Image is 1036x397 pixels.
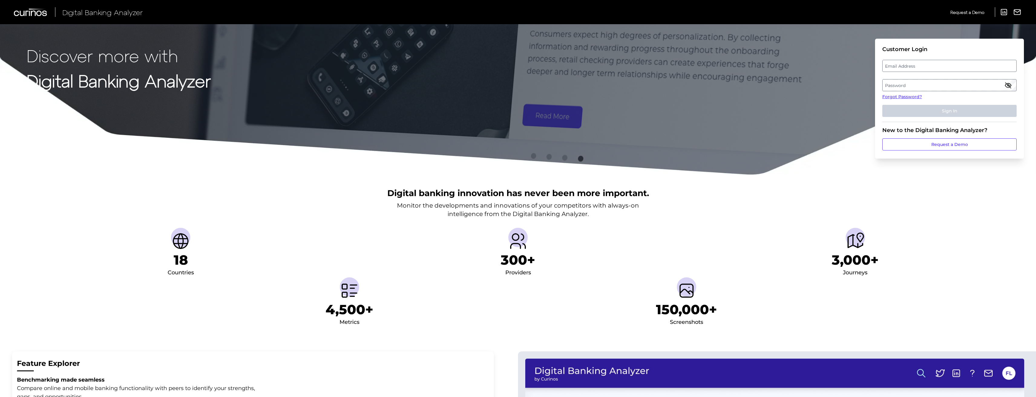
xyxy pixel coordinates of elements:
[843,268,867,278] div: Journeys
[168,268,194,278] div: Countries
[882,94,1017,100] a: Forgot Password?
[846,231,865,251] img: Journeys
[62,8,143,17] span: Digital Banking Analyzer
[882,127,1017,134] div: New to the Digital Banking Analyzer?
[677,281,696,300] img: Screenshots
[882,138,1017,150] a: Request a Demo
[17,359,489,369] h2: Feature Explorer
[656,302,717,318] h1: 150,000+
[832,252,879,268] h1: 3,000+
[950,7,984,17] a: Request a Demo
[14,8,48,16] img: Curinos
[27,46,211,65] p: Discover more with
[883,60,1016,71] label: Email Address
[882,105,1017,117] button: Sign In
[387,187,649,199] h2: Digital banking innovation has never been more important.
[883,80,1016,91] label: Password
[171,231,190,251] img: Countries
[326,302,373,318] h1: 4,500+
[501,252,535,268] h1: 300+
[27,70,211,91] strong: Digital Banking Analyzer
[397,201,639,218] p: Monitor the developments and innovations of your competitors with always-on intelligence from the...
[950,10,984,15] span: Request a Demo
[882,46,1017,53] div: Customer Login
[17,376,105,383] strong: Benchmarking made seamless
[508,231,528,251] img: Providers
[340,281,359,300] img: Metrics
[505,268,531,278] div: Providers
[174,252,188,268] h1: 18
[670,318,703,327] div: Screenshots
[339,318,359,327] div: Metrics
